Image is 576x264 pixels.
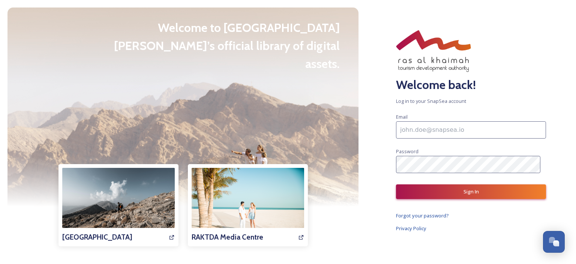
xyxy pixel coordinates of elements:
span: Password [396,148,418,155]
img: RAKTDA_ENG_NEW%20STACKED%20LOGO_RGB.png [396,30,471,72]
a: Forgot your password? [396,211,546,220]
button: Open Chat [543,231,565,253]
a: RAKTDA Media Centre [192,168,304,243]
img: 4A12772D-B6F2-4164-A582A31F39726F87.jpg [62,168,175,243]
a: Privacy Policy [396,224,546,233]
img: DP%20-%20Couple%20-%209.jpg [192,168,304,243]
h3: RAKTDA Media Centre [192,232,263,243]
h3: [GEOGRAPHIC_DATA] [62,232,132,243]
button: Sign In [396,184,546,199]
span: Email [396,113,408,120]
span: Privacy Policy [396,225,426,232]
span: Log in to your SnapSea account [396,98,546,105]
span: Forgot your password? [396,212,449,219]
a: [GEOGRAPHIC_DATA] [62,168,175,243]
input: john.doe@snapsea.io [396,121,546,139]
h2: Welcome back! [396,76,546,94]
